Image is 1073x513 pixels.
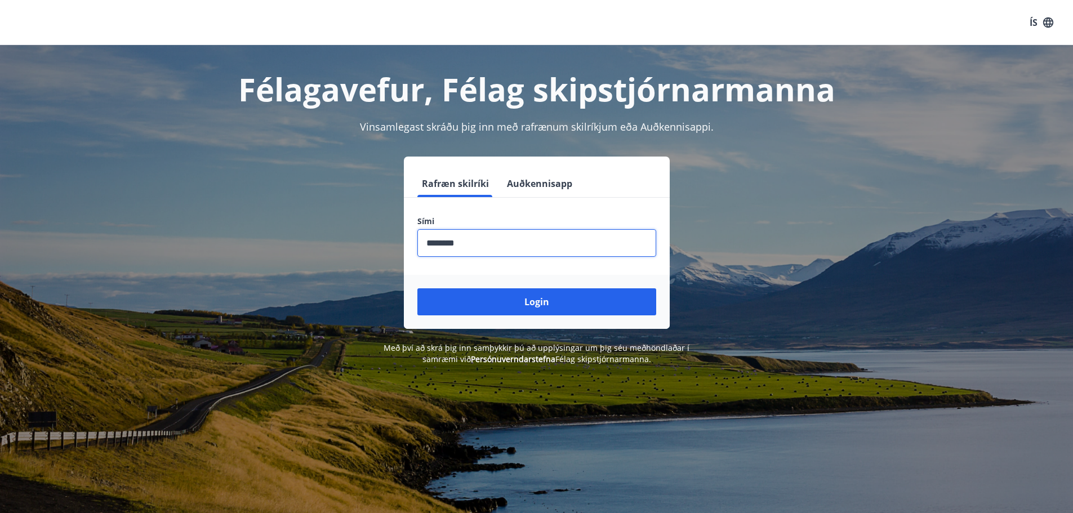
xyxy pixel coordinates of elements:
[417,288,656,315] button: Login
[1023,12,1059,33] button: ÍS
[417,170,493,197] button: Rafræn skilríki
[384,342,689,364] span: Með því að skrá þig inn samþykkir þú að upplýsingar um þig séu meðhöndlaðar í samræmi við Félag s...
[502,170,577,197] button: Auðkennisapp
[417,216,656,227] label: Sími
[360,120,714,133] span: Vinsamlegast skráðu þig inn með rafrænum skilríkjum eða Auðkennisappi.
[145,68,929,110] h1: Félagavefur, Félag skipstjórnarmanna
[471,354,555,364] a: Persónuverndarstefna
